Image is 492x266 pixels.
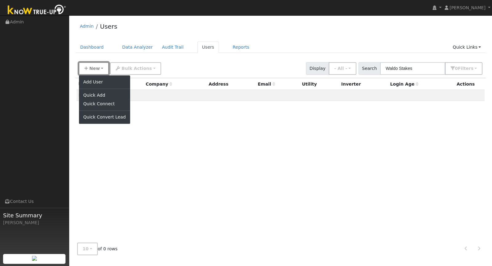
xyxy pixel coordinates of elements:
span: Site Summary [3,211,66,220]
span: Days since last login [390,82,419,87]
input: Search [380,62,445,75]
span: New [89,66,100,71]
span: Company name [146,82,172,87]
span: Filter [458,66,474,71]
div: Utility [302,81,337,87]
a: Quick Links [448,42,486,53]
button: 10 [77,243,98,255]
button: New [79,62,109,75]
a: Users [100,23,117,30]
a: Quick Add [79,91,130,100]
a: Quick Convert Lead [79,113,130,122]
a: Admin [80,24,94,29]
a: Data Analyzer [117,42,157,53]
span: Email [258,82,275,87]
img: Know True-Up [5,3,69,17]
a: Dashboard [76,42,109,53]
a: Users [197,42,219,53]
span: Bulk Actions [121,66,152,71]
a: Audit Trail [157,42,188,53]
a: Quick Connect [79,100,130,108]
button: 0Filters [445,62,482,75]
div: Actions [457,81,482,87]
span: of 0 rows [77,243,118,255]
a: Reports [228,42,254,53]
button: Bulk Actions [110,62,161,75]
div: Inverter [341,81,386,87]
div: [PERSON_NAME] [3,220,66,226]
div: Address [209,81,254,87]
span: Display [306,62,329,75]
span: 10 [83,246,89,251]
img: retrieve [32,256,37,261]
span: s [471,66,473,71]
td: None [77,90,485,101]
a: Add User [79,78,130,86]
span: Search [359,62,380,75]
button: - All - [329,62,356,75]
span: [PERSON_NAME] [450,5,486,10]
